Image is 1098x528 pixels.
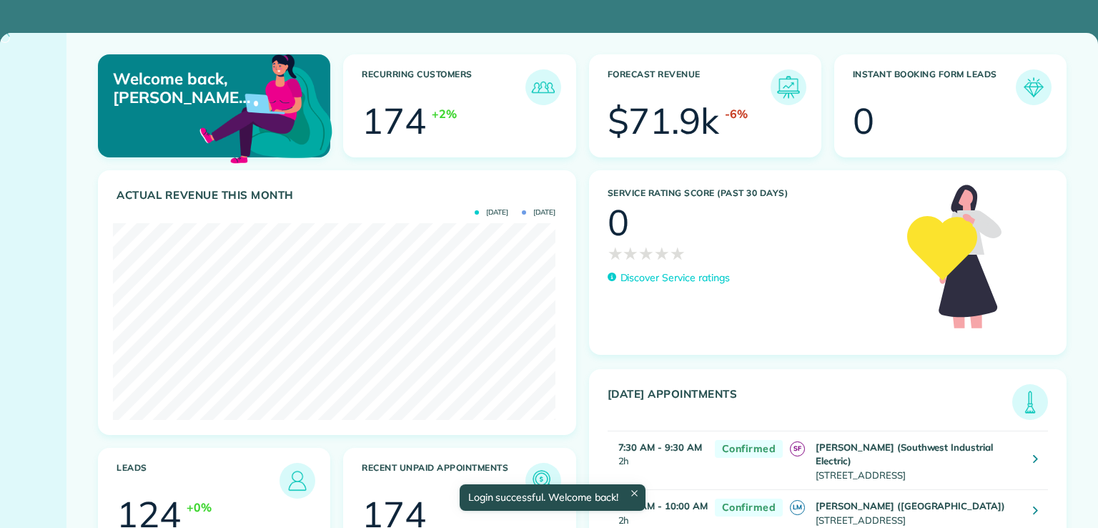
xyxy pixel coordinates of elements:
div: +0% [187,499,212,516]
img: icon_form_leads-04211a6a04a5b2264e4ee56bc0799ec3eb69b7e499cbb523a139df1d13a81ae0.png [1019,73,1048,102]
span: Confirmed [715,440,783,458]
p: Welcome back, [PERSON_NAME] & [PERSON_NAME]! [113,69,254,107]
span: SF [790,441,805,456]
span: LM [790,500,805,515]
h3: Recent unpaid appointments [362,463,525,499]
h3: Service Rating score (past 30 days) [608,188,893,198]
h3: Forecast Revenue [608,69,771,105]
h3: Leads [117,463,280,499]
h3: Instant Booking Form Leads [853,69,1016,105]
p: Discover Service ratings [620,270,730,285]
strong: [PERSON_NAME] (Southwest Industrial Electric) [816,441,993,467]
div: Login successful. Welcome back! [459,484,645,511]
span: ★ [638,240,654,266]
img: dashboard_welcome-42a62b7d889689a78055ac9021e634bf52bae3f8056760290aed330b23ab8690.png [197,38,335,177]
strong: 8:00 AM - 10:00 AM [618,500,708,512]
div: -6% [725,105,748,122]
div: +2% [432,105,457,122]
a: Discover Service ratings [608,270,730,285]
img: icon_forecast_revenue-8c13a41c7ed35a8dcfafea3cbb826a0462acb37728057bba2d056411b612bbbe.png [774,73,803,102]
div: 0 [608,205,629,240]
h3: [DATE] Appointments [608,388,1013,420]
div: 0 [853,103,874,139]
strong: 7:30 AM - 9:30 AM [618,441,702,453]
span: Confirmed [715,499,783,517]
img: icon_todays_appointments-901f7ab196bb0bea1936b74009e4eb5ffbc2d2711fa7634e0d609ed5ef32b18b.png [1016,388,1044,416]
img: icon_recurring_customers-cf858462ba22bcd05b5a5880d41d6543d210077de5bb9ebc9590e49fd87d84ed.png [529,73,558,102]
img: icon_unpaid_appointments-47b8ce3997adf2238b356f14209ab4cced10bd1f174958f3ca8f1d0dd7fffeee.png [529,466,558,495]
span: ★ [654,240,670,266]
span: [DATE] [522,209,555,216]
td: [STREET_ADDRESS] [812,431,1022,490]
div: 174 [362,103,426,139]
span: [DATE] [475,209,508,216]
h3: Actual Revenue this month [117,189,561,202]
img: icon_leads-1bed01f49abd5b7fead27621c3d59655bb73ed531f8eeb49469d10e621d6b896.png [283,466,312,495]
span: ★ [623,240,638,266]
td: 2h [608,431,708,490]
h3: Recurring Customers [362,69,525,105]
strong: [PERSON_NAME] ([GEOGRAPHIC_DATA]) [816,500,1005,512]
div: $71.9k [608,103,720,139]
span: ★ [670,240,686,266]
span: ★ [608,240,623,266]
